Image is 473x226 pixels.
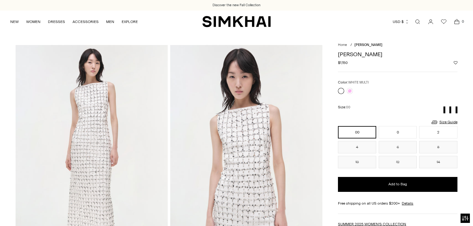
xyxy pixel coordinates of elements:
span: [PERSON_NAME] [354,43,382,47]
a: ACCESSORIES [73,15,99,29]
span: 00 [346,105,350,109]
label: Color: [338,79,369,85]
button: 12 [379,156,417,168]
span: 0 [460,19,466,24]
span: WHITE MULTI [348,80,369,84]
button: 6 [379,141,417,153]
button: Add to Bag [338,177,457,192]
a: DRESSES [48,15,65,29]
a: Open search modal [411,16,424,28]
button: 00 [338,126,376,138]
a: Home [338,43,347,47]
a: Open cart modal [451,16,463,28]
a: Discover the new Fall Collection [213,3,260,8]
a: WOMEN [26,15,40,29]
a: NEW [10,15,19,29]
h1: [PERSON_NAME] [338,52,457,57]
button: 4 [338,141,376,153]
a: SIMKHAI [202,16,271,28]
a: Details [402,201,413,206]
div: Free shipping on all US orders $200+ [338,201,457,206]
span: $1,150 [338,60,348,66]
button: 8 [419,141,457,153]
a: Size Guide [431,118,457,126]
a: Wishlist [438,16,450,28]
a: EXPLORE [122,15,138,29]
div: / [350,43,352,48]
button: USD $ [393,15,409,29]
label: Size: [338,104,350,110]
span: Add to Bag [388,182,407,187]
a: Go to the account page [424,16,437,28]
button: Add to Wishlist [454,61,457,65]
a: MEN [106,15,114,29]
button: 0 [379,126,417,138]
button: 2 [419,126,457,138]
nav: breadcrumbs [338,43,457,48]
button: 14 [419,156,457,168]
button: 10 [338,156,376,168]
